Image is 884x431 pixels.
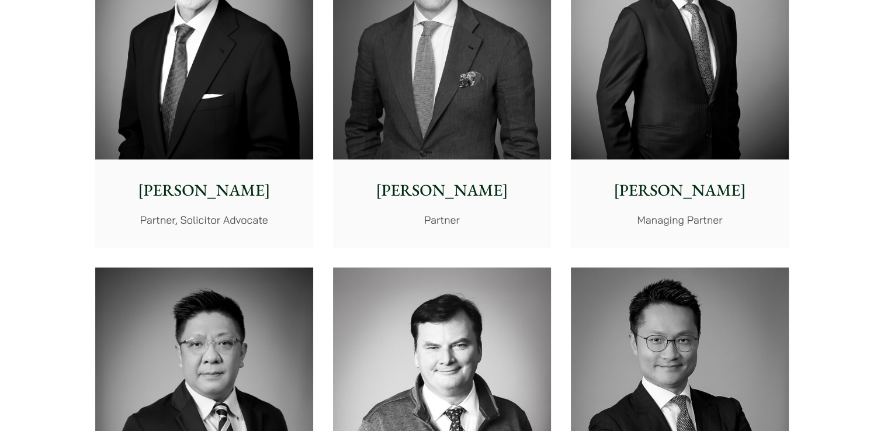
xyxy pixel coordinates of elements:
[342,212,542,228] p: Partner
[580,178,779,203] p: [PERSON_NAME]
[105,212,304,228] p: Partner, Solicitor Advocate
[105,178,304,203] p: [PERSON_NAME]
[342,178,542,203] p: [PERSON_NAME]
[580,212,779,228] p: Managing Partner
